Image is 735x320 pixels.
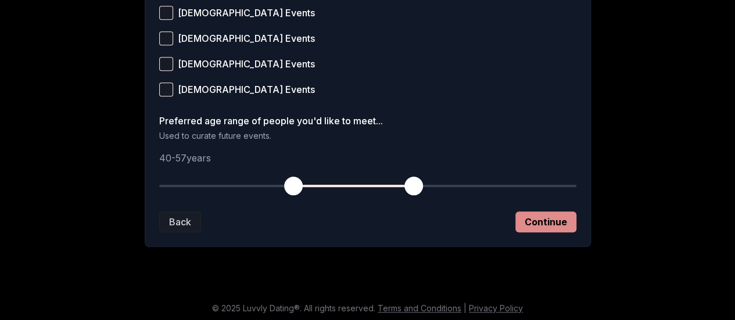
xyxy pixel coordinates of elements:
[178,34,315,43] span: [DEMOGRAPHIC_DATA] Events
[378,303,461,313] a: Terms and Conditions
[159,151,576,165] p: 40 - 57 years
[178,59,315,69] span: [DEMOGRAPHIC_DATA] Events
[469,303,523,313] a: Privacy Policy
[159,82,173,96] button: [DEMOGRAPHIC_DATA] Events
[515,211,576,232] button: Continue
[178,85,315,94] span: [DEMOGRAPHIC_DATA] Events
[178,8,315,17] span: [DEMOGRAPHIC_DATA] Events
[159,211,201,232] button: Back
[464,303,467,313] span: |
[159,116,576,125] label: Preferred age range of people you'd like to meet...
[159,130,576,142] p: Used to curate future events.
[159,57,173,71] button: [DEMOGRAPHIC_DATA] Events
[159,31,173,45] button: [DEMOGRAPHIC_DATA] Events
[159,6,173,20] button: [DEMOGRAPHIC_DATA] Events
